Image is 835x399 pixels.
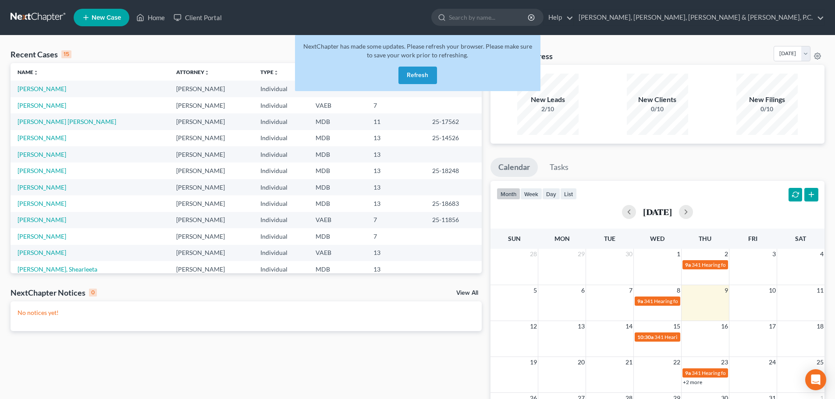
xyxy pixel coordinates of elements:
div: 0 [89,289,97,297]
td: [PERSON_NAME] [169,212,253,228]
a: [PERSON_NAME] [18,233,66,240]
span: 21 [625,357,633,367]
td: Individual [253,162,309,179]
td: MDB [309,179,366,195]
td: 11 [366,113,425,130]
a: [PERSON_NAME], Shearleeta [18,265,97,273]
td: 13 [366,146,425,162]
span: 8 [676,285,681,296]
a: [PERSON_NAME] [18,151,66,158]
div: Open Intercom Messenger [805,369,826,390]
td: Individual [253,245,309,261]
a: [PERSON_NAME] [PERSON_NAME] [18,118,116,125]
td: 7 [366,228,425,244]
span: 9 [724,285,729,296]
td: VAEB [309,212,366,228]
a: Typeunfold_more [260,69,279,75]
a: [PERSON_NAME] [18,216,66,223]
i: unfold_more [204,70,210,75]
td: MDB [309,195,366,212]
p: No notices yet! [18,308,475,317]
div: 0/10 [736,105,798,113]
div: 15 [61,50,71,58]
td: [PERSON_NAME] [169,261,253,277]
td: Individual [253,113,309,130]
td: Individual [253,228,309,244]
div: New Filings [736,95,798,105]
span: 341 Hearing for [PERSON_NAME] [644,298,722,304]
td: MDB [309,146,366,162]
td: [PERSON_NAME] [169,146,253,162]
i: unfold_more [274,70,279,75]
span: Wed [650,235,664,242]
a: Help [544,10,573,25]
a: Attorneyunfold_more [176,69,210,75]
span: Sat [795,235,806,242]
span: Sun [508,235,521,242]
td: [PERSON_NAME] [169,81,253,97]
td: MDB [309,162,366,179]
td: Individual [253,97,309,113]
a: [PERSON_NAME], [PERSON_NAME], [PERSON_NAME] & [PERSON_NAME], P.C. [574,10,824,25]
span: 12 [529,321,538,332]
span: 13 [577,321,586,332]
span: 22 [672,357,681,367]
td: MDB [309,228,366,244]
td: Individual [253,261,309,277]
span: Tue [604,235,615,242]
span: 3 [771,249,777,259]
span: 16 [720,321,729,332]
a: [PERSON_NAME] [18,102,66,109]
td: 13 [366,261,425,277]
a: [PERSON_NAME] [18,200,66,207]
td: 7 [366,212,425,228]
td: VAEB [309,97,366,113]
span: 341 Hearing for [PERSON_NAME] [PERSON_NAME] [692,261,812,268]
button: day [542,188,560,200]
button: week [520,188,542,200]
button: Refresh [398,67,437,84]
td: 25-14526 [425,130,482,146]
td: MDB [309,113,366,130]
button: list [560,188,577,200]
td: Individual [253,81,309,97]
span: New Case [92,14,121,21]
td: [PERSON_NAME] [169,195,253,212]
span: 7 [628,285,633,296]
span: 10 [768,285,777,296]
a: [PERSON_NAME] [18,184,66,191]
td: 25-18683 [425,195,482,212]
td: VAEB [309,245,366,261]
a: Tasks [542,158,576,177]
h2: [DATE] [643,207,672,216]
td: Individual [253,212,309,228]
span: 2 [724,249,729,259]
td: Individual [253,195,309,212]
span: 19 [529,357,538,367]
span: 30 [625,249,633,259]
span: 29 [577,249,586,259]
span: 341 Hearing for [PERSON_NAME]-El, [PERSON_NAME] [654,334,782,340]
input: Search by name... [449,9,529,25]
td: 25-18248 [425,162,482,179]
div: 0/10 [627,105,688,113]
div: Recent Cases [11,49,71,60]
button: month [497,188,520,200]
span: 18 [816,321,824,332]
td: 25-17562 [425,113,482,130]
td: 13 [366,162,425,179]
td: [PERSON_NAME] [169,228,253,244]
td: [PERSON_NAME] [169,245,253,261]
div: NextChapter Notices [11,287,97,298]
span: 6 [580,285,586,296]
td: 13 [366,130,425,146]
span: 1 [676,249,681,259]
td: 13 [366,179,425,195]
span: 5 [533,285,538,296]
span: 4 [819,249,824,259]
span: 17 [768,321,777,332]
a: Calendar [490,158,538,177]
td: MDB [309,261,366,277]
td: [PERSON_NAME] [169,113,253,130]
span: 11 [816,285,824,296]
